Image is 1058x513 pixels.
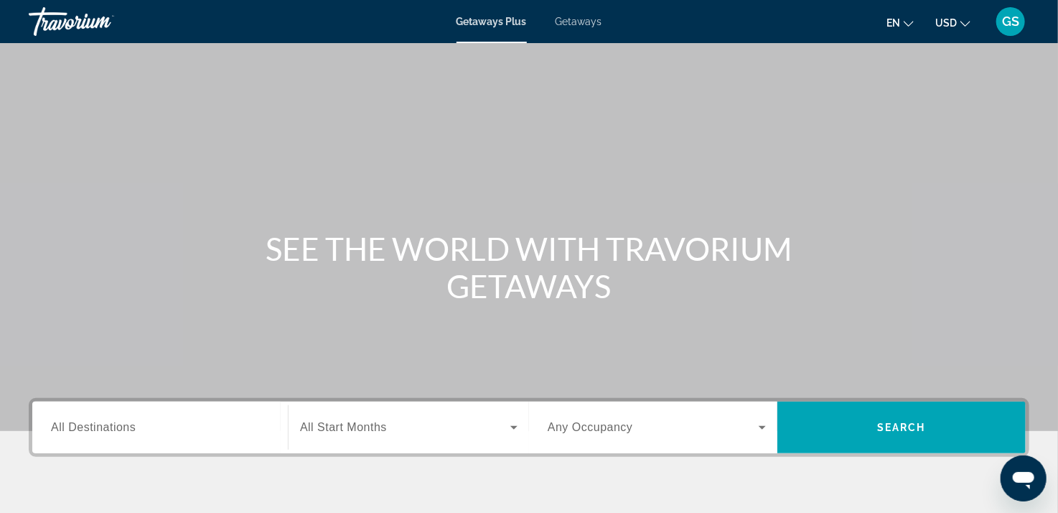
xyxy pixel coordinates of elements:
[886,12,914,33] button: Change language
[886,17,900,29] span: en
[935,12,970,33] button: Change currency
[260,230,798,305] h1: SEE THE WORLD WITH TRAVORIUM GETAWAYS
[300,421,387,433] span: All Start Months
[457,16,527,27] a: Getaways Plus
[548,421,633,433] span: Any Occupancy
[32,402,1026,453] div: Search widget
[992,6,1029,37] button: User Menu
[29,3,172,40] a: Travorium
[1001,456,1047,502] iframe: Button to launch messaging window
[777,402,1026,453] button: Search
[935,17,957,29] span: USD
[556,16,602,27] a: Getaways
[51,421,136,433] span: All Destinations
[877,422,926,433] span: Search
[1002,14,1019,29] span: GS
